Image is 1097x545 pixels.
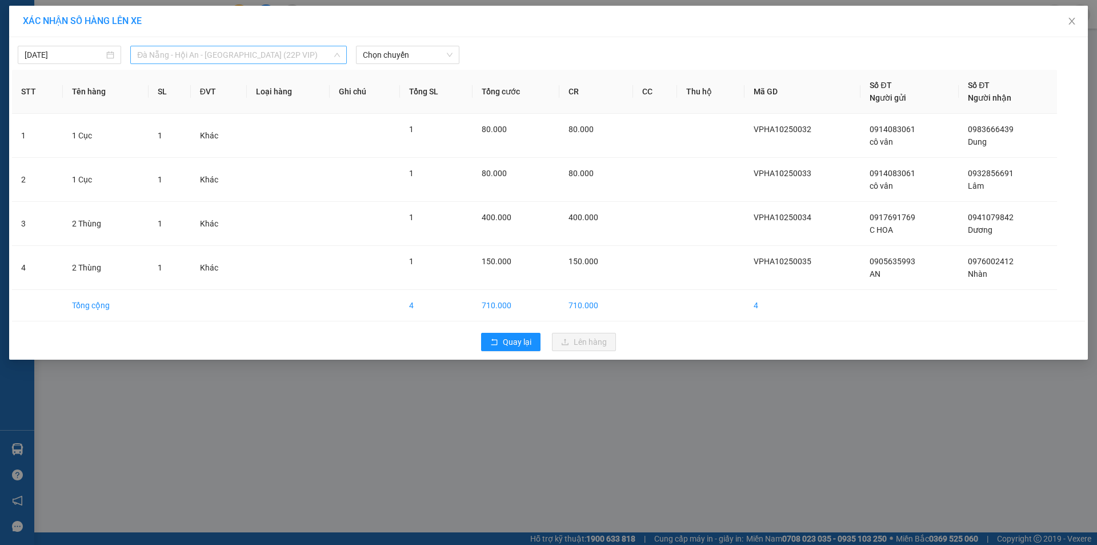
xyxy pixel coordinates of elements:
button: rollbackQuay lại [481,333,541,351]
span: VPHA10250035 [754,257,811,266]
span: 1 [409,257,414,266]
span: AN [870,269,880,279]
span: 1 [409,169,414,178]
span: 0976002412 [968,257,1014,266]
td: 1 Cục [63,158,149,202]
th: Ghi chú [330,70,400,114]
td: 2 Thùng [63,246,149,290]
span: 0917691769 [870,213,915,222]
span: 400.000 [568,213,598,222]
span: 0914083061 [870,125,915,134]
span: 0983666439 [968,125,1014,134]
td: 710.000 [473,290,559,321]
th: ĐVT [191,70,247,114]
span: VPHA10250034 [754,213,811,222]
th: Thu hộ [677,70,744,114]
span: 400.000 [482,213,511,222]
span: Lâm [968,181,984,190]
button: Close [1056,6,1088,38]
td: Khác [191,246,247,290]
span: Quay lại [503,336,531,348]
span: VPHA10250033 [754,169,811,178]
th: Mã GD [744,70,861,114]
span: 1 [409,213,414,222]
td: 1 [12,114,63,158]
span: 0914083061 [870,169,915,178]
span: 1 [158,131,162,140]
td: 3 [12,202,63,246]
th: Tên hàng [63,70,149,114]
td: Khác [191,158,247,202]
span: Đà Nẵng - Hội An - Sài Gòn (22P VIP) [137,46,340,63]
th: Loại hàng [247,70,330,114]
td: 4 [12,246,63,290]
td: 2 Thùng [63,202,149,246]
input: 12/10/2025 [25,49,104,61]
span: 1 [409,125,414,134]
span: 1 [158,175,162,184]
span: cô vân [870,137,893,146]
span: 1 [158,219,162,228]
th: Tổng SL [400,70,473,114]
span: 0932856691 [968,169,1014,178]
span: 0941079842 [968,213,1014,222]
span: XÁC NHẬN SỐ HÀNG LÊN XE [23,15,142,26]
span: Số ĐT [870,81,891,90]
th: CR [559,70,633,114]
span: 80.000 [568,169,594,178]
td: Khác [191,114,247,158]
td: 1 Cục [63,114,149,158]
span: Người gửi [870,93,906,102]
span: Dung [968,137,987,146]
th: Tổng cước [473,70,559,114]
span: 80.000 [482,125,507,134]
span: 80.000 [568,125,594,134]
th: CC [633,70,677,114]
td: Tổng cộng [63,290,149,321]
button: uploadLên hàng [552,333,616,351]
span: 80.000 [482,169,507,178]
span: Chọn chuyến [363,46,453,63]
span: VPHA10250032 [754,125,811,134]
span: 0905635993 [870,257,915,266]
th: STT [12,70,63,114]
span: 150.000 [482,257,511,266]
span: down [334,51,341,58]
span: 150.000 [568,257,598,266]
span: Số ĐT [968,81,990,90]
td: 710.000 [559,290,633,321]
span: Dương [968,225,992,234]
span: 1 [158,263,162,272]
span: cô vân [870,181,893,190]
td: 2 [12,158,63,202]
td: 4 [744,290,861,321]
span: Nhàn [968,269,987,279]
span: rollback [490,338,498,347]
span: close [1067,17,1076,26]
th: SL [149,70,191,114]
td: Khác [191,202,247,246]
td: 4 [400,290,473,321]
span: Người nhận [968,93,1011,102]
span: C HOA [870,225,893,234]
